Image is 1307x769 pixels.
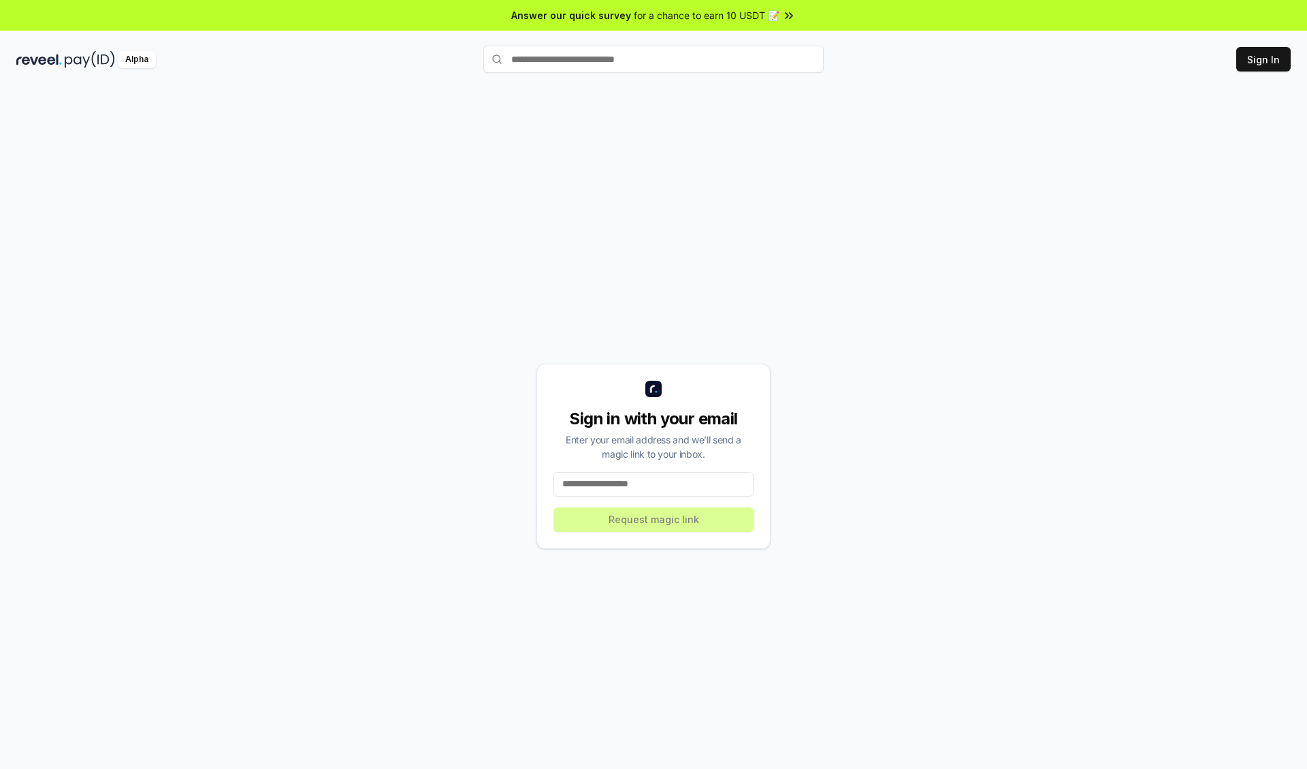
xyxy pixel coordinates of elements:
span: Answer our quick survey [511,8,631,22]
div: Alpha [118,51,156,68]
img: logo_small [645,381,662,397]
div: Sign in with your email [553,408,754,430]
img: reveel_dark [16,51,62,68]
span: for a chance to earn 10 USDT 📝 [634,8,779,22]
button: Sign In [1236,47,1291,72]
div: Enter your email address and we’ll send a magic link to your inbox. [553,433,754,461]
img: pay_id [65,51,115,68]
